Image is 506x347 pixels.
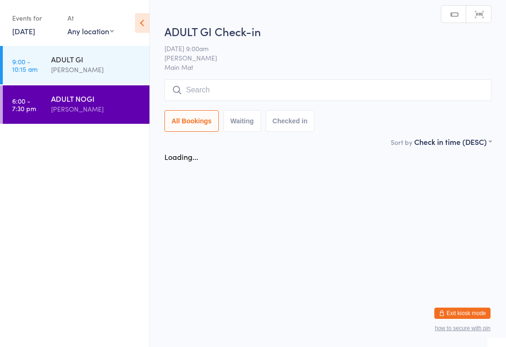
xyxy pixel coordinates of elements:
button: All Bookings [164,110,219,132]
time: 6:00 - 7:30 pm [12,97,36,112]
span: Main Mat [164,62,491,72]
div: ADULT NOGI [51,93,141,104]
button: how to secure with pin [435,325,491,332]
button: Waiting [223,110,261,132]
div: Any location [67,26,114,36]
label: Sort by [391,137,412,147]
div: Check in time (DESC) [414,136,491,147]
span: [DATE] 9:00am [164,44,477,53]
div: ADULT GI [51,54,141,64]
time: 9:00 - 10:15 am [12,58,37,73]
h2: ADULT GI Check-in [164,23,491,39]
span: [PERSON_NAME] [164,53,477,62]
button: Exit kiosk mode [434,308,491,319]
input: Search [164,79,491,101]
div: [PERSON_NAME] [51,104,141,114]
a: 6:00 -7:30 pmADULT NOGI[PERSON_NAME] [3,85,149,124]
button: Checked in [266,110,315,132]
a: 9:00 -10:15 amADULT GI[PERSON_NAME] [3,46,149,84]
a: [DATE] [12,26,35,36]
div: At [67,10,114,26]
div: [PERSON_NAME] [51,64,141,75]
div: Loading... [164,151,198,162]
div: Events for [12,10,58,26]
